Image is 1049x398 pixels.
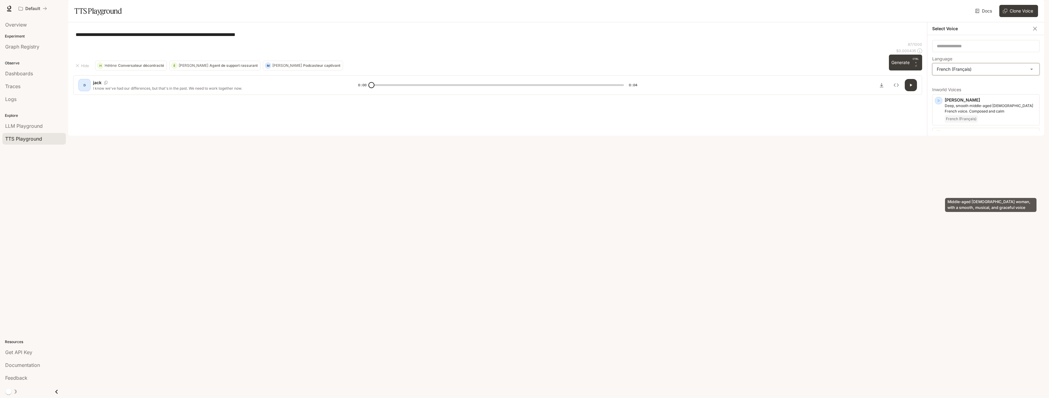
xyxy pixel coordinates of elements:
[272,64,302,67] p: [PERSON_NAME]
[629,82,637,88] span: 0:04
[890,79,902,91] button: Inspect
[974,5,994,17] a: Docs
[889,55,922,70] button: GenerateCTRL +⏎
[263,61,343,70] button: M[PERSON_NAME]Podcasteur captivant
[80,80,89,90] div: D
[932,57,952,61] p: Language
[265,61,271,70] div: M
[25,6,40,11] p: Default
[209,64,258,67] p: Agent de support rassurant
[95,61,167,70] button: HHélèneConversateur décontracté
[358,82,367,88] span: 0:00
[93,80,102,86] p: jack
[933,63,1039,75] div: French (Français)
[303,64,340,67] p: Podcasteur captivant
[73,61,93,70] button: Hide
[999,5,1038,17] button: Clone Voice
[105,64,117,67] p: Hélène
[896,48,916,53] p: $ 0.000435
[172,61,177,70] div: É
[945,115,978,123] span: French (Français)
[169,61,260,70] button: É[PERSON_NAME]Agent de support rassurant
[102,81,110,84] button: Copy Voice ID
[93,86,343,91] p: I know we've had our differences, but that's in the past. We need to work together now.
[945,131,1037,137] p: [PERSON_NAME]
[875,79,888,91] button: Download audio
[945,103,1037,114] p: Deep, smooth middle-aged male French voice. Composed and calm
[16,2,50,15] button: All workspaces
[74,5,122,17] h1: TTS Playground
[98,61,103,70] div: H
[945,97,1037,103] p: [PERSON_NAME]
[912,57,920,64] p: CTRL +
[912,57,920,68] p: ⏎
[118,64,164,67] p: Conversateur décontracté
[945,198,1036,212] div: Middle-aged [DEMOGRAPHIC_DATA] woman, with a smooth, musical, and graceful voice
[179,64,208,67] p: [PERSON_NAME]
[932,88,1040,92] p: Inworld Voices
[908,42,922,47] p: 87 / 1000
